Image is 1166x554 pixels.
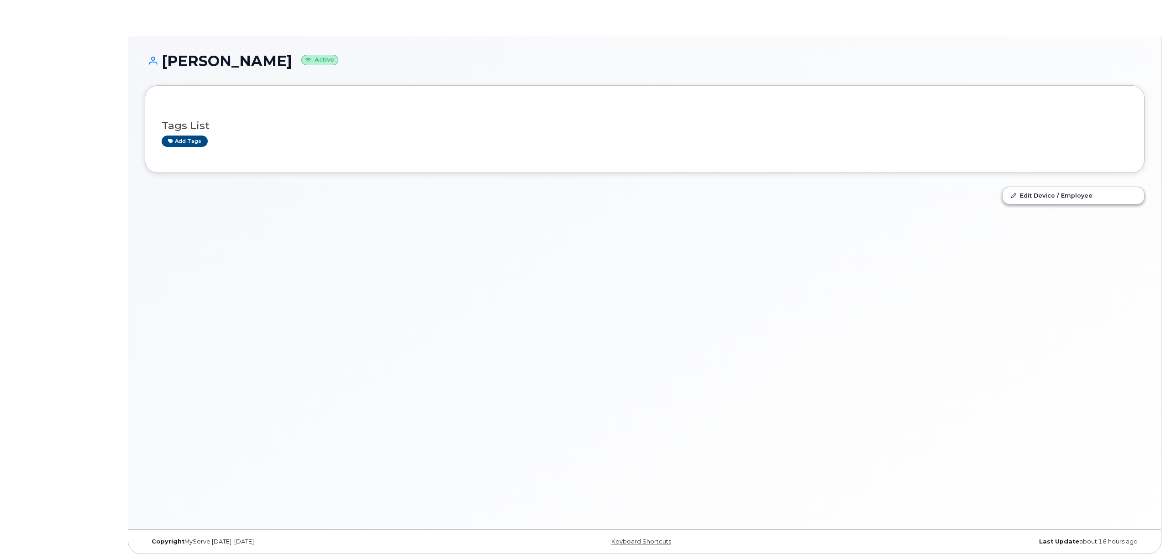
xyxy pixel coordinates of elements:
[145,538,478,545] div: MyServe [DATE]–[DATE]
[611,538,671,545] a: Keyboard Shortcuts
[1039,538,1079,545] strong: Last Update
[162,120,1128,131] h3: Tags List
[811,538,1145,545] div: about 16 hours ago
[162,136,208,147] a: Add tags
[152,538,184,545] strong: Copyright
[1003,187,1144,204] a: Edit Device / Employee
[145,53,1145,69] h1: [PERSON_NAME]
[301,55,338,65] small: Active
